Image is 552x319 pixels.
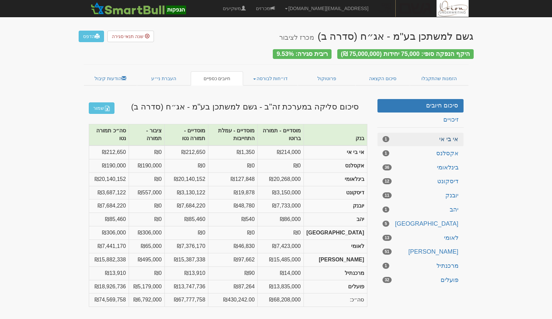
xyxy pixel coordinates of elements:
button: שנה תנאי סגירה [107,31,154,42]
td: ₪0 [164,159,208,172]
span: 36 [383,164,392,170]
strong: דיסקונט [346,190,364,195]
td: ₪7,441,170 [89,240,129,253]
th: סה״כ תמורה נטו [89,124,129,146]
span: 1 [383,263,390,269]
a: הזמנות שהתקבלו [410,71,469,86]
td: ₪540 [208,213,258,226]
span: 51 [383,249,392,255]
td: ₪0 [129,199,164,213]
a: יהב [377,203,464,217]
td: ₪5,179,000 [129,280,164,293]
td: ₪13,910 [164,266,208,280]
td: ₪15,387,338 [164,253,208,266]
div: היקף הנפקה סופי: 75,000 יחידות (75,000,000 ₪) [337,49,474,59]
td: ₪0 [129,213,164,226]
a: זיכויים [377,113,464,127]
a: דו״חות לבורסה [243,71,298,86]
td: ₪86,000 [258,213,304,226]
td: ₪13,910 [89,266,129,280]
a: סיכום חיובים [377,99,464,113]
td: ₪20,140,152 [89,172,129,186]
th: ציבור - תמורה [129,124,164,146]
a: [PERSON_NAME] [377,245,464,259]
strong: מרכנתיל [345,270,364,276]
small: מכרז לציבור [279,34,314,41]
span: 1 [383,150,390,156]
td: ₪306,000 [129,226,164,240]
td: ₪19,878 [208,186,258,199]
td: ₪85,460 [89,213,129,226]
th: בנק [304,124,367,146]
td: ₪7,423,000 [258,240,304,253]
td: ₪48,780 [208,199,258,213]
img: excel-file-white.png [105,106,110,111]
a: שמור [89,102,114,114]
a: פועלים [377,274,464,287]
td: ₪212,650 [164,146,208,159]
td: ₪212,650 [89,146,129,159]
a: לאומי [377,231,464,245]
strong: אקסלנס [345,163,364,168]
td: ₪18,926,736 [89,280,129,293]
span: 5 [383,221,390,227]
span: 1 [383,206,390,213]
strong: [GEOGRAPHIC_DATA] [307,230,364,235]
td: ₪13,747,736 [164,280,208,293]
td: ₪46,830 [208,240,258,253]
td: ₪68,208,000 [258,293,304,307]
strong: פועלים [348,284,364,289]
strong: לאומי [351,243,364,249]
a: בינלאומי [377,161,464,174]
a: העברת ני״ע [137,71,191,86]
td: ₪7,684,220 [89,199,129,213]
strong: יהב [357,216,364,222]
img: SmartBull Logo [89,2,188,15]
a: דיסקונט [377,175,464,188]
td: ₪190,000 [89,159,129,172]
td: ₪557,000 [129,186,164,199]
td: ₪0 [208,226,258,240]
strong: [PERSON_NAME] [319,257,364,262]
td: ₪214,000 [258,146,304,159]
td: ₪85,460 [164,213,208,226]
a: סיכום הקצאה [356,71,410,86]
a: יובנק [377,189,464,202]
td: ₪3,150,000 [258,186,304,199]
span: 1 [383,136,390,142]
td: ₪3,687,122 [89,186,129,199]
td: ₪1,350 [208,146,258,159]
td: ₪15,485,000 [258,253,304,266]
td: ₪6,792,000 [129,293,164,307]
span: 11 [383,192,392,198]
span: שנה תנאי סגירה [112,34,144,39]
td: ₪14,000 [258,266,304,280]
td: ₪0 [258,159,304,172]
td: ₪15,882,338 [89,253,129,266]
a: [GEOGRAPHIC_DATA] [377,217,464,231]
td: ₪190,000 [129,159,164,172]
th: מוסדיים - תמורה נטו [164,124,208,146]
td: ₪127,848 [208,172,258,186]
a: אקסלנס [377,147,464,160]
span: 12 [383,178,392,184]
td: ₪7,733,000 [258,199,304,213]
td: ₪0 [129,172,164,186]
h3: סיכום סליקה במערכת זה"ב - גשם למשתכן בע"מ - אג״ח (סדרה ב) [84,102,372,114]
span: 13 [383,235,392,241]
td: ₪74,569,758 [89,293,129,307]
td: ₪7,376,170 [164,240,208,253]
td: ₪3,130,122 [164,186,208,199]
td: ₪306,000 [89,226,129,240]
td: ₪0 [208,159,258,172]
th: מוסדיים - עמלת התחייבות [208,124,258,146]
a: פרוטוקול [298,71,356,86]
td: ₪20,268,000 [258,172,304,186]
td: ₪90 [208,266,258,280]
div: גשם למשתכן בע"מ - אג״ח (סדרה ב) [279,31,473,42]
td: ₪87,264 [208,280,258,293]
th: מוסדיים - תמורה ברוטו [258,124,304,146]
td: ₪20,140,152 [164,172,208,186]
a: מרכנתיל [377,259,464,273]
strong: אי בי אי [347,149,364,155]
